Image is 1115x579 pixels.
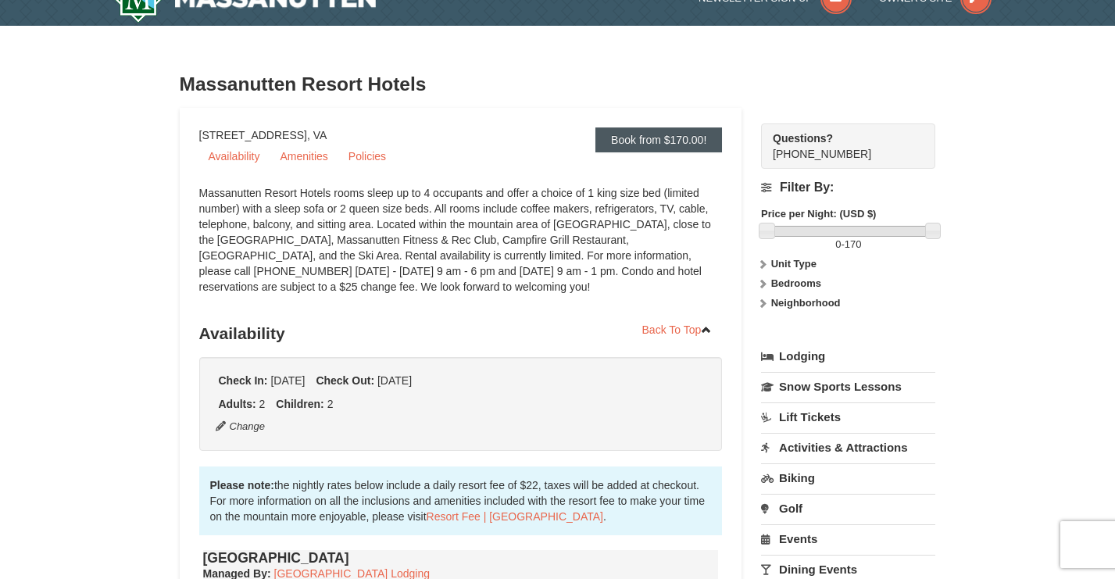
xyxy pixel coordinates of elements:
[215,418,266,435] button: Change
[761,237,935,252] label: -
[199,466,723,535] div: the nightly rates below include a daily resort fee of $22, taxes will be added at checkout. For m...
[761,342,935,370] a: Lodging
[199,185,723,310] div: Massanutten Resort Hotels rooms sleep up to 4 occupants and offer a choice of 1 king size bed (li...
[210,479,274,491] strong: Please note:
[276,398,323,410] strong: Children:
[316,374,374,387] strong: Check Out:
[203,550,719,566] h4: [GEOGRAPHIC_DATA]
[270,374,305,387] span: [DATE]
[219,374,268,387] strong: Check In:
[219,398,256,410] strong: Adults:
[595,127,722,152] a: Book from $170.00!
[761,463,935,492] a: Biking
[761,372,935,401] a: Snow Sports Lessons
[761,433,935,462] a: Activities & Attractions
[339,145,395,168] a: Policies
[327,398,334,410] span: 2
[761,402,935,431] a: Lift Tickets
[761,494,935,523] a: Golf
[180,69,936,100] h3: Massanutten Resort Hotels
[632,318,723,341] a: Back To Top
[199,145,270,168] a: Availability
[773,132,833,145] strong: Questions?
[771,297,841,309] strong: Neighborhood
[761,180,935,195] h4: Filter By:
[845,238,862,250] span: 170
[771,277,821,289] strong: Bedrooms
[773,130,907,160] span: [PHONE_NUMBER]
[761,524,935,553] a: Events
[377,374,412,387] span: [DATE]
[427,510,603,523] a: Resort Fee | [GEOGRAPHIC_DATA]
[199,318,723,349] h3: Availability
[270,145,337,168] a: Amenities
[259,398,266,410] span: 2
[771,258,817,270] strong: Unit Type
[835,238,841,250] span: 0
[761,208,876,220] strong: Price per Night: (USD $)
